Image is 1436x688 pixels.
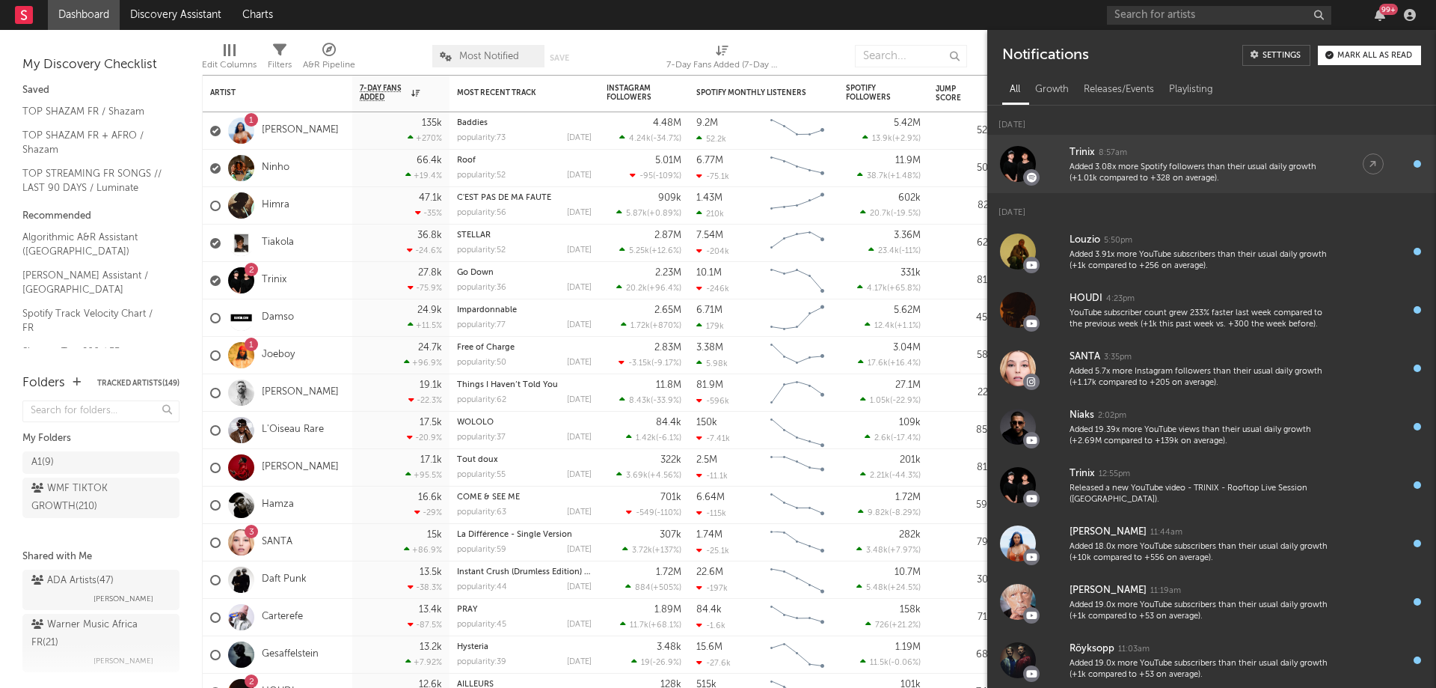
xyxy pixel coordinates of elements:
[629,397,651,405] span: 8.43k
[865,433,921,442] div: ( )
[619,133,681,143] div: ( )
[655,172,679,180] span: -109 %
[764,337,831,374] svg: Chart title
[696,134,726,144] div: 52.2k
[22,229,165,260] a: Algorithmic A&R Assistant ([GEOGRAPHIC_DATA])
[93,590,153,608] span: [PERSON_NAME]
[654,305,681,315] div: 2.65M
[764,412,831,449] svg: Chart title
[653,397,679,405] span: -33.9 %
[22,82,179,100] div: Saved
[987,514,1436,573] a: [PERSON_NAME]11:44amAdded 18.0x more YouTube subscribers than their usual daily growth (+10k comp...
[457,156,476,165] a: Roof
[1337,52,1412,60] div: Mark all as read
[901,247,918,255] span: -11 %
[567,471,592,479] div: [DATE]
[1070,600,1333,623] div: Added 19.0x more YouTube subscribers than their usual daily growth (+1k compared to +53 on average).
[457,284,506,292] div: popularity: 36
[457,321,506,329] div: popularity: 77
[619,246,681,255] div: ( )
[894,231,921,240] div: 3.36M
[1104,235,1132,246] div: 5:50pm
[936,496,995,514] div: 59.8
[696,433,730,443] div: -7.41k
[457,433,506,442] div: popularity: 37
[894,118,921,128] div: 5.42M
[660,455,681,465] div: 322k
[936,85,973,103] div: Jump Score
[262,461,339,474] a: [PERSON_NAME]
[262,162,289,174] a: Ninho
[457,306,592,314] div: Impardonnable
[414,508,442,517] div: -29 %
[1375,9,1385,21] button: 99+
[653,118,681,128] div: 4.48M
[268,37,292,81] div: Filters
[1099,469,1130,480] div: 12:55pm
[1070,407,1094,424] div: Niaks
[1070,640,1114,658] div: Röyksopp
[1318,46,1421,65] button: Mark all as read
[666,56,779,74] div: 7-Day Fans Added (7-Day Fans Added)
[22,305,165,336] a: Spotify Track Velocity Chart / FR
[457,88,569,97] div: Most Recent Track
[1070,348,1100,366] div: SANTA
[457,381,592,389] div: Things I Haven’t Told You
[262,311,294,324] a: Damso
[418,493,442,502] div: 16.6k
[202,37,257,81] div: Edit Columns
[987,193,1436,222] div: [DATE]
[636,434,656,442] span: 1.42k
[656,380,681,390] div: 11.8M
[1099,147,1127,159] div: 8:57am
[860,395,921,405] div: ( )
[268,56,292,74] div: Filters
[862,133,921,143] div: ( )
[649,210,679,218] span: +0.89 %
[895,493,921,502] div: 1.72M
[870,210,891,218] span: 20.7k
[895,135,918,143] span: +2.9 %
[639,172,653,180] span: -95
[457,471,506,479] div: popularity: 55
[899,418,921,427] div: 109k
[457,381,558,389] a: Things I Haven’t Told You
[31,616,167,652] div: Warner Music Africa FR ( 21 )
[987,222,1436,281] a: Louzio5:50pmAdded 3.91x more YouTube subscribers than their usual daily growth (+1k compared to +...
[936,421,995,439] div: 85.4
[898,193,921,203] div: 602k
[420,418,442,427] div: 17.5k
[892,397,918,405] span: -22.9 %
[895,156,921,165] div: 11.9M
[865,320,921,330] div: ( )
[457,359,506,367] div: popularity: 50
[626,433,681,442] div: ( )
[405,171,442,180] div: +19.4 %
[22,267,165,298] a: [PERSON_NAME] Assistant / [GEOGRAPHIC_DATA]
[567,321,592,329] div: [DATE]
[893,210,918,218] span: -19.5 %
[654,343,681,353] div: 2.83M
[1070,144,1095,162] div: Trinix
[987,339,1436,398] a: SANTA3:35pmAdded 5.7x more Instagram followers than their usual daily growth (+1.17k compared to ...
[457,246,506,255] div: popularity: 52
[22,401,179,422] input: Search for folders...
[696,246,729,256] div: -204k
[652,322,679,330] span: +870 %
[1162,77,1221,103] div: Playlisting
[210,88,322,97] div: Artist
[764,112,831,150] svg: Chart title
[890,172,918,180] span: +1.48 %
[93,652,153,670] span: [PERSON_NAME]
[696,268,722,278] div: 10.1M
[405,470,442,480] div: +95.5 %
[868,246,921,255] div: ( )
[764,487,831,524] svg: Chart title
[764,449,831,487] svg: Chart title
[457,209,506,217] div: popularity: 56
[764,262,831,299] svg: Chart title
[696,284,729,293] div: -246k
[696,359,728,368] div: 5.98k
[696,305,722,315] div: 6.71M
[936,347,995,365] div: 58.2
